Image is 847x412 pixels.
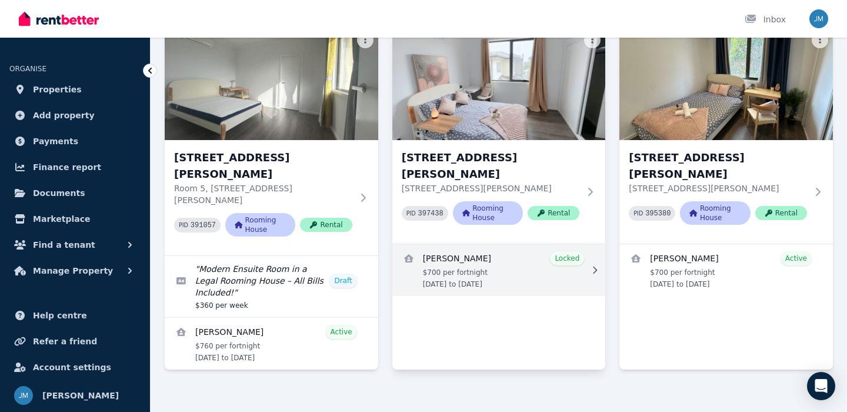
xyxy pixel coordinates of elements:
button: More options [812,32,828,48]
button: More options [357,32,374,48]
img: RentBetter [19,10,99,28]
span: Properties [33,82,82,97]
a: Room 5, Unit 1/55 Clayton Rd[STREET_ADDRESS][PERSON_NAME]Room 5, [STREET_ADDRESS][PERSON_NAME]PID... [165,27,378,255]
span: ORGANISE [9,65,46,73]
span: Rooming House [453,201,523,225]
p: [STREET_ADDRESS][PERSON_NAME] [402,182,580,194]
div: Inbox [745,14,786,25]
a: Room 6, Unit 2/55 Clayton Rd[STREET_ADDRESS][PERSON_NAME][STREET_ADDRESS][PERSON_NAME]PID 397438R... [392,27,606,244]
code: 397438 [418,210,443,218]
a: Edit listing: Modern Ensuite Room in a Legal Rooming House – All Bills Included! [165,256,378,317]
h3: [STREET_ADDRESS][PERSON_NAME] [402,149,580,182]
a: Payments [9,129,141,153]
a: Help centre [9,304,141,327]
h3: [STREET_ADDRESS][PERSON_NAME] [629,149,807,182]
span: Payments [33,134,78,148]
span: Rooming House [680,201,750,225]
span: Rental [528,206,579,220]
a: Add property [9,104,141,127]
span: Help centre [33,308,87,323]
a: View details for ZHENGAN LU [619,244,833,296]
span: Manage Property [33,264,113,278]
span: Finance report [33,160,101,174]
code: 395380 [645,210,671,218]
span: Find a tenant [33,238,95,252]
a: View details for Ammar Ali Asgar Munaver Caderbhoy [165,318,378,370]
img: Room 8, Unit 2/55 Clayton Rd [619,27,833,140]
a: Account settings [9,355,141,379]
a: Documents [9,181,141,205]
a: Finance report [9,155,141,179]
a: Marketplace [9,207,141,231]
p: [STREET_ADDRESS][PERSON_NAME] [629,182,807,194]
span: Rental [300,218,352,232]
span: Refer a friend [33,334,97,348]
img: Jason Ma [809,9,828,28]
p: Room 5, [STREET_ADDRESS][PERSON_NAME] [174,182,352,206]
img: Jason Ma [14,386,33,405]
span: Rental [755,206,807,220]
code: 391057 [191,221,216,230]
button: Manage Property [9,259,141,283]
a: Refer a friend [9,330,141,353]
span: Documents [33,186,85,200]
span: Add property [33,108,95,122]
span: Account settings [33,360,111,374]
span: Marketplace [33,212,90,226]
button: Find a tenant [9,233,141,257]
span: Rooming House [225,213,295,237]
h3: [STREET_ADDRESS][PERSON_NAME] [174,149,352,182]
a: Room 8, Unit 2/55 Clayton Rd[STREET_ADDRESS][PERSON_NAME][STREET_ADDRESS][PERSON_NAME]PID 395380R... [619,27,833,244]
small: PID [633,210,643,217]
small: PID [406,210,416,217]
small: PID [179,222,188,228]
img: Room 6, Unit 2/55 Clayton Rd [392,27,606,140]
a: Properties [9,78,141,101]
span: [PERSON_NAME] [42,388,119,403]
div: Open Intercom Messenger [807,372,835,400]
a: View details for Eduardo Viveros [392,244,606,296]
img: Room 5, Unit 1/55 Clayton Rd [165,27,378,140]
button: More options [584,32,601,48]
